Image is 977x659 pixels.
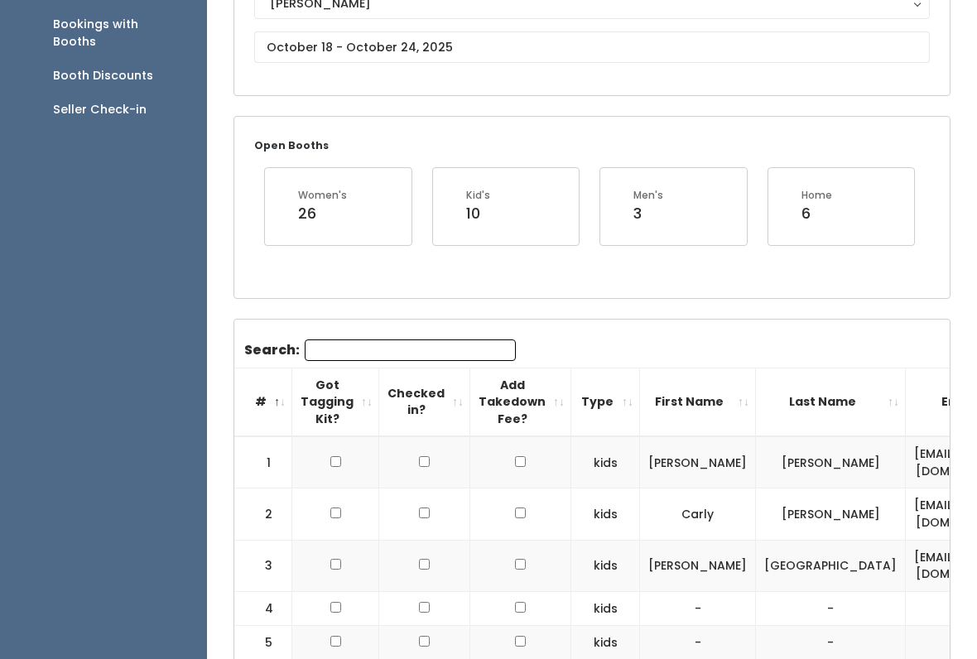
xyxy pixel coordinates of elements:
td: kids [571,540,640,591]
div: Kid's [466,188,490,203]
input: October 18 - October 24, 2025 [254,31,930,63]
label: Search: [244,339,516,361]
div: Men's [633,188,663,203]
td: [PERSON_NAME] [640,436,756,488]
td: [PERSON_NAME] [756,436,906,488]
div: Women's [298,188,347,203]
td: Carly [640,488,756,540]
td: 1 [234,436,292,488]
td: [PERSON_NAME] [640,540,756,591]
td: kids [571,488,640,540]
small: Open Booths [254,138,329,152]
td: - [756,591,906,626]
div: Seller Check-in [53,101,147,118]
th: #: activate to sort column descending [234,368,292,436]
div: 6 [801,203,832,224]
td: [PERSON_NAME] [756,488,906,540]
td: kids [571,591,640,626]
div: Bookings with Booths [53,16,180,51]
th: Add Takedown Fee?: activate to sort column ascending [470,368,571,436]
div: Home [801,188,832,203]
div: 26 [298,203,347,224]
td: [GEOGRAPHIC_DATA] [756,540,906,591]
th: Type: activate to sort column ascending [571,368,640,436]
td: kids [571,436,640,488]
td: 2 [234,488,292,540]
div: 10 [466,203,490,224]
th: Got Tagging Kit?: activate to sort column ascending [292,368,379,436]
td: 3 [234,540,292,591]
th: Checked in?: activate to sort column ascending [379,368,470,436]
td: 4 [234,591,292,626]
input: Search: [305,339,516,361]
div: Booth Discounts [53,67,153,84]
th: First Name: activate to sort column ascending [640,368,756,436]
th: Last Name: activate to sort column ascending [756,368,906,436]
td: - [640,591,756,626]
div: 3 [633,203,663,224]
